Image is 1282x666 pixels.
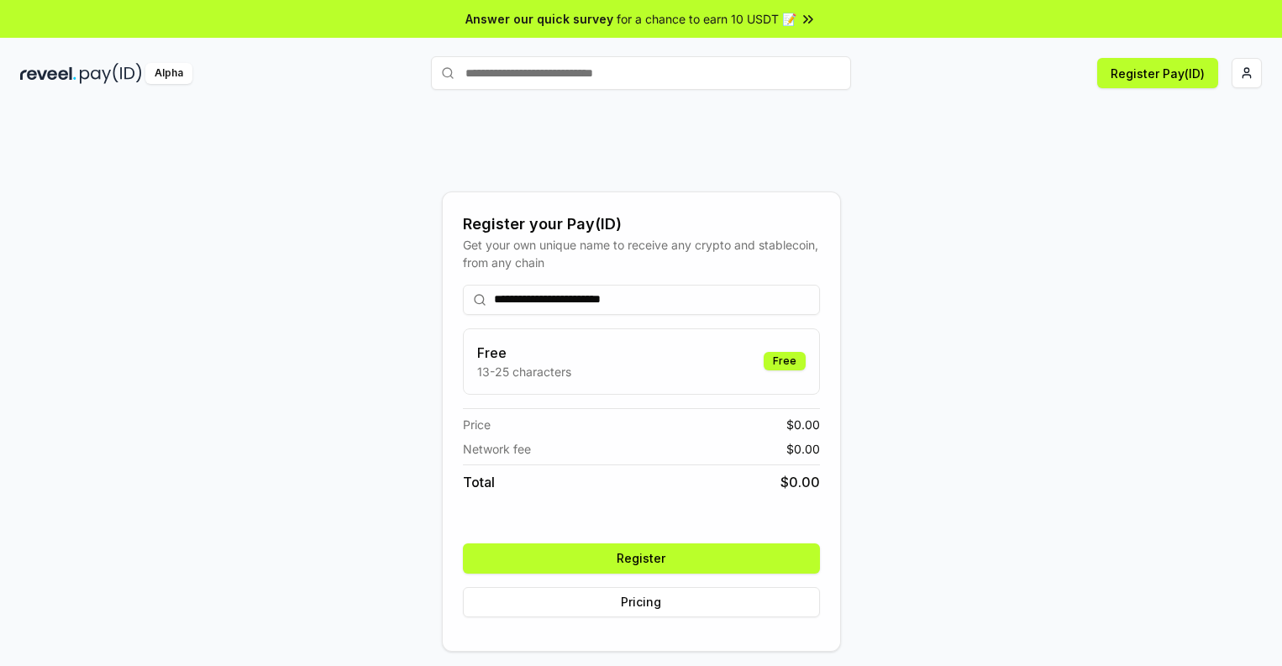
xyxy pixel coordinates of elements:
[80,63,142,84] img: pay_id
[786,440,820,458] span: $ 0.00
[20,63,76,84] img: reveel_dark
[463,236,820,271] div: Get your own unique name to receive any crypto and stablecoin, from any chain
[477,343,571,363] h3: Free
[477,363,571,380] p: 13-25 characters
[463,543,820,574] button: Register
[463,587,820,617] button: Pricing
[764,352,806,370] div: Free
[1097,58,1218,88] button: Register Pay(ID)
[780,472,820,492] span: $ 0.00
[463,212,820,236] div: Register your Pay(ID)
[463,472,495,492] span: Total
[463,416,491,433] span: Price
[463,440,531,458] span: Network fee
[145,63,192,84] div: Alpha
[617,10,796,28] span: for a chance to earn 10 USDT 📝
[465,10,613,28] span: Answer our quick survey
[786,416,820,433] span: $ 0.00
